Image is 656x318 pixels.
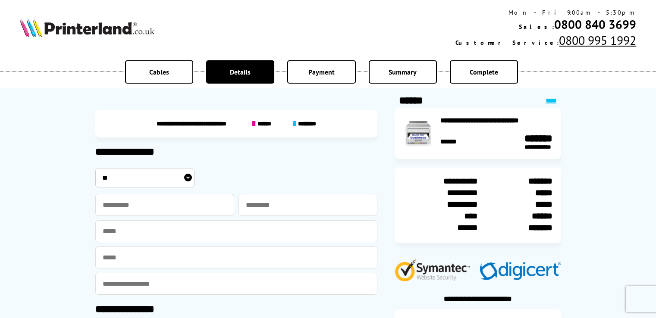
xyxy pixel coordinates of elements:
[470,68,498,76] span: Complete
[554,16,636,32] a: 0800 840 3699
[455,39,559,47] span: Customer Service:
[149,68,169,76] span: Cables
[559,32,636,48] tcxspan: Call 0800 995 1992 via 3CX
[389,68,417,76] span: Summary
[455,9,636,16] div: Mon - Fri 9:00am - 5:30pm
[308,68,335,76] span: Payment
[230,68,251,76] span: Details
[20,18,154,37] img: Printerland Logo
[519,23,554,31] span: Sales:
